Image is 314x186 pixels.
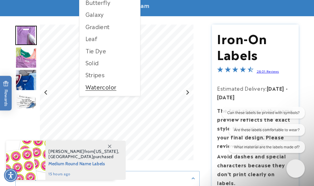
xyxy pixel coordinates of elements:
div: Go to slide 1 [15,25,37,46]
span: from , purchased [48,149,119,159]
a: Leaf [79,32,140,44]
a: Tie Dye [79,45,140,57]
span: [PERSON_NAME] [48,149,84,154]
span: Medium Round Name Labels [48,159,119,167]
strong: [DATE] [217,93,235,101]
a: 2801 Reviews - open in a new tab [257,69,279,73]
a: Galaxy [79,8,140,20]
strong: [DATE] [267,85,285,92]
a: Solid [79,57,140,69]
button: Next slide [183,88,191,97]
img: Iron on name tags ironed to a t-shirt [15,47,37,68]
iframe: Gorgias live chat messenger [283,157,308,180]
strong: - [286,85,288,92]
a: Stripes [79,69,140,81]
p: Estimated Delivery: [217,84,293,102]
span: [GEOGRAPHIC_DATA] [48,154,93,159]
button: Go to last slide [42,88,50,97]
span: [US_STATE] [94,149,118,154]
div: Go to slide 2 [15,47,37,68]
a: Watercolor [79,81,140,93]
div: Accessibility Menu [4,169,17,182]
iframe: Gorgias live chat conversation starters [213,107,308,158]
div: Go to slide 3 [15,69,37,91]
span: Rewards [3,81,9,106]
img: Iron-on name labels with an iron [15,92,37,113]
h1: Iron-On Labels [217,30,293,62]
div: Go to slide 4 [15,92,37,113]
span: 4.5-star overall rating [217,67,253,74]
img: Iron on name labels ironed to shirt collar [15,69,37,91]
span: 15 hours ago [48,171,119,177]
a: Gradient [79,21,140,32]
img: Iron on name label being ironed to shirt [15,26,37,45]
